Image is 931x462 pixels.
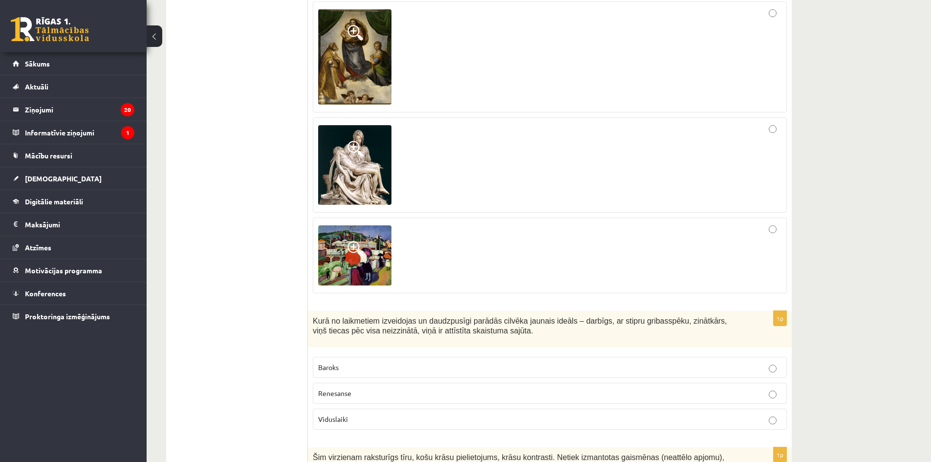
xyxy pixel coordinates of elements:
span: Motivācijas programma [25,266,102,275]
input: Viduslaiki [769,417,777,424]
span: Mācību resursi [25,151,72,160]
span: Renesanse [318,389,351,397]
span: Viduslaiki [318,415,348,423]
i: 20 [121,103,134,116]
a: [DEMOGRAPHIC_DATA] [13,167,134,190]
span: Proktoringa izmēģinājums [25,312,110,321]
img: 2.png [318,125,391,205]
p: 1p [773,310,787,326]
span: Konferences [25,289,66,298]
input: Baroks [769,365,777,373]
a: Atzīmes [13,236,134,259]
span: Atzīmes [25,243,51,252]
a: Sākums [13,52,134,75]
a: Ziņojumi20 [13,98,134,121]
legend: Informatīvie ziņojumi [25,121,134,144]
a: Proktoringa izmēģinājums [13,305,134,328]
a: Maksājumi [13,213,134,236]
legend: Ziņojumi [25,98,134,121]
a: Motivācijas programma [13,259,134,282]
a: Rīgas 1. Tālmācības vidusskola [11,17,89,42]
span: [DEMOGRAPHIC_DATA] [25,174,102,183]
a: Mācību resursi [13,144,134,167]
img: 3.png [318,225,391,286]
span: Baroks [318,363,339,372]
i: 1 [121,126,134,139]
a: Digitālie materiāli [13,190,134,213]
span: Digitālie materiāli [25,197,83,206]
legend: Maksājumi [25,213,134,236]
img: 1.png [318,9,391,105]
span: Sākums [25,59,50,68]
span: Aktuāli [25,82,48,91]
a: Konferences [13,282,134,305]
a: Informatīvie ziņojumi1 [13,121,134,144]
span: Kurā no laikmetiem izveidojas un daudzpusīgi parādās cilvēka jaunais ideāls – darbīgs, ar stipru ... [313,317,727,335]
input: Renesanse [769,391,777,398]
a: Aktuāli [13,75,134,98]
